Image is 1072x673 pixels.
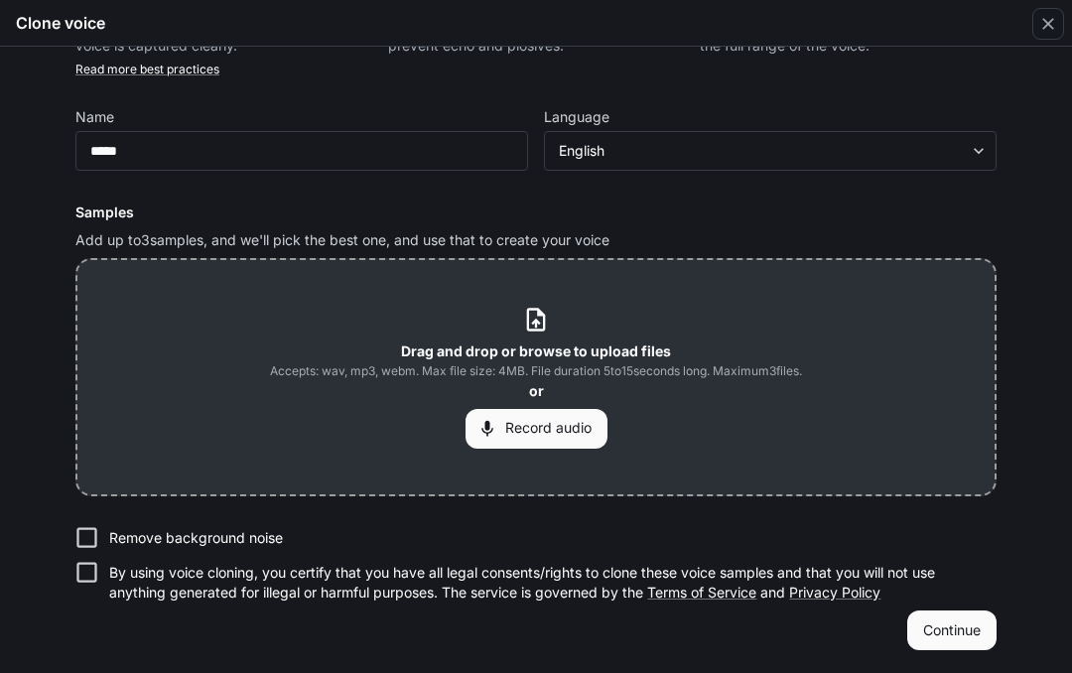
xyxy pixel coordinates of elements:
[75,110,114,124] p: Name
[270,361,802,381] span: Accepts: wav, mp3, webm. Max file size: 4MB. File duration 5 to 15 seconds long. Maximum 3 files.
[75,230,997,250] p: Add up to 3 samples, and we'll pick the best one, and use that to create your voice
[401,342,671,359] b: Drag and drop or browse to upload files
[75,62,219,76] a: Read more best practices
[16,12,105,34] h5: Clone voice
[647,584,756,601] a: Terms of Service
[529,382,544,399] b: or
[789,584,880,601] a: Privacy Policy
[544,110,609,124] p: Language
[907,610,997,650] button: Continue
[109,563,981,603] p: By using voice cloning, you certify that you have all legal consents/rights to clone these voice ...
[109,528,283,548] p: Remove background noise
[75,202,997,222] h6: Samples
[466,409,607,449] button: Record audio
[559,141,964,161] div: English
[545,141,996,161] div: English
